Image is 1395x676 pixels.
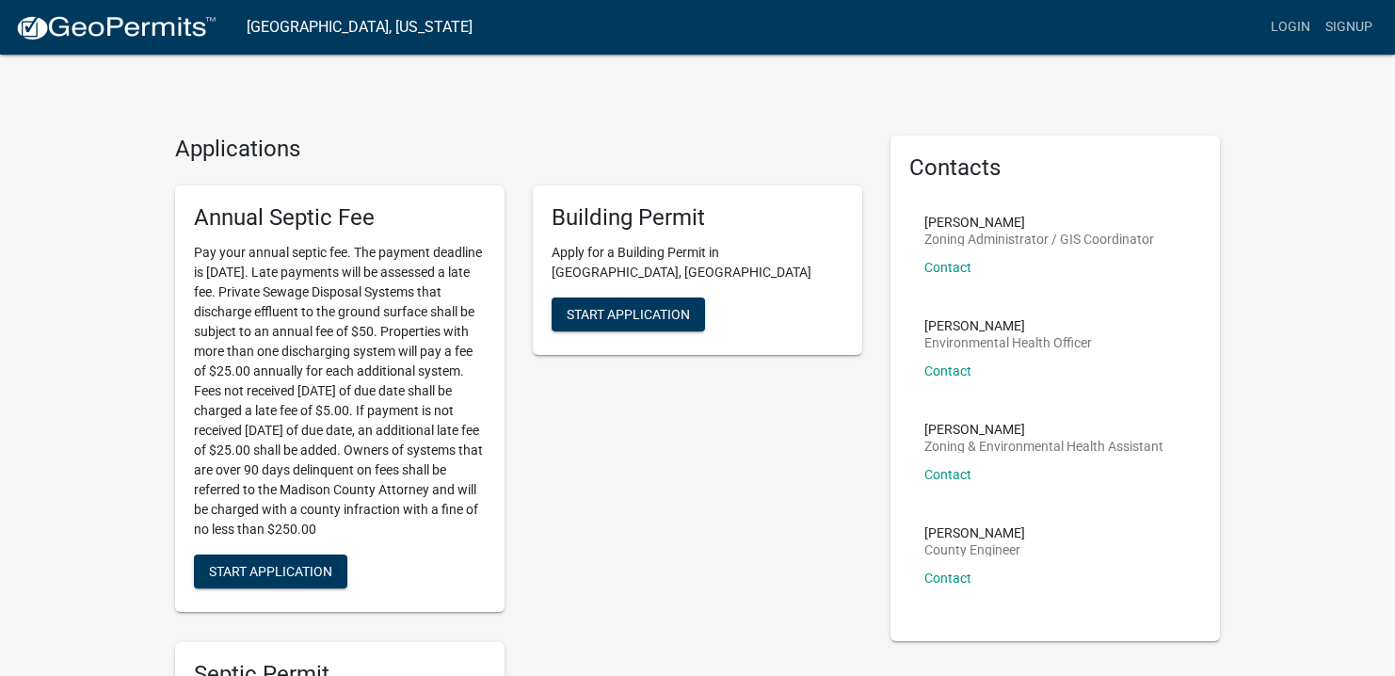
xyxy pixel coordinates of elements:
[194,243,486,539] p: Pay your annual septic fee. The payment deadline is [DATE]. Late payments will be assessed a late...
[924,260,971,275] a: Contact
[194,204,486,232] h5: Annual Septic Fee
[552,243,843,282] p: Apply for a Building Permit in [GEOGRAPHIC_DATA], [GEOGRAPHIC_DATA]
[924,216,1154,229] p: [PERSON_NAME]
[552,204,843,232] h5: Building Permit
[924,423,1163,436] p: [PERSON_NAME]
[924,571,971,586] a: Contact
[924,440,1163,453] p: Zoning & Environmental Health Assistant
[924,467,971,482] a: Contact
[194,555,347,588] button: Start Application
[567,306,690,321] span: Start Application
[1263,9,1318,45] a: Login
[924,363,971,378] a: Contact
[1318,9,1380,45] a: Signup
[209,563,332,578] span: Start Application
[175,136,862,163] h4: Applications
[552,298,705,331] button: Start Application
[924,233,1154,246] p: Zoning Administrator / GIS Coordinator
[909,154,1201,182] h5: Contacts
[247,11,473,43] a: [GEOGRAPHIC_DATA], [US_STATE]
[924,336,1092,349] p: Environmental Health Officer
[924,526,1025,539] p: [PERSON_NAME]
[924,319,1092,332] p: [PERSON_NAME]
[924,543,1025,556] p: County Engineer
